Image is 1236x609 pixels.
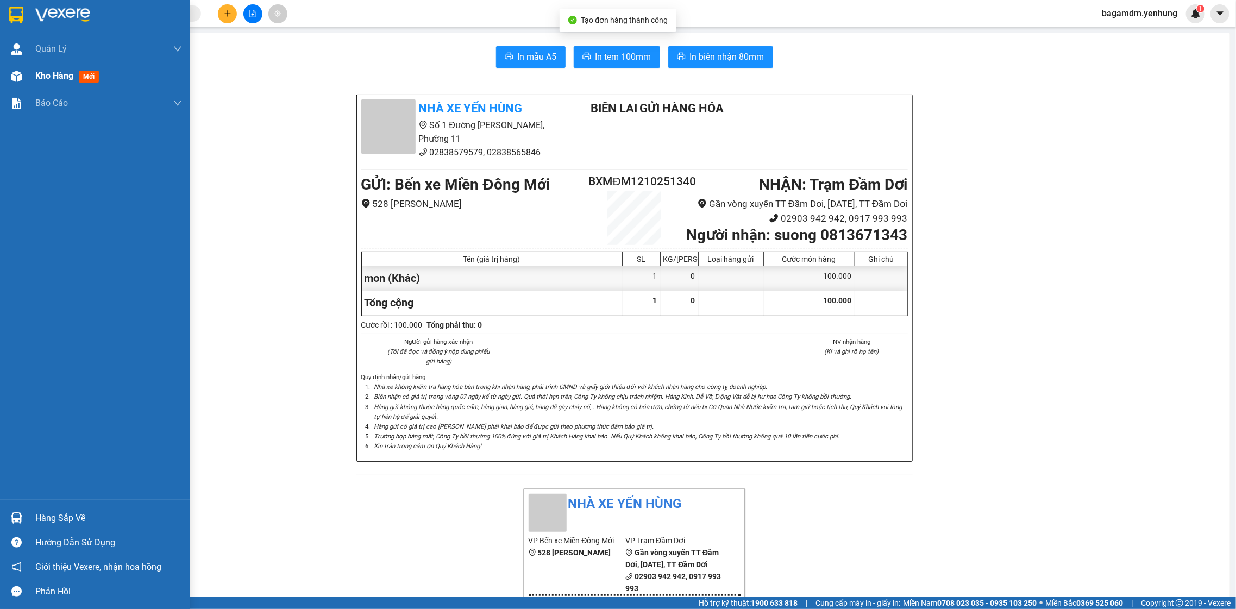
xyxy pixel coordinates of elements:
span: Cung cấp máy in - giấy in: [815,597,900,609]
b: 528 [PERSON_NAME] [538,548,611,557]
i: Hàng gửi không thuộc hàng quốc cấm, hàng gian, hàng giả, hàng dễ gây cháy nổ,...Hàng không có hóa... [374,403,902,420]
div: 100.000 [764,266,855,291]
div: mon (Khác) [362,266,623,291]
button: printerIn biên nhận 80mm [668,46,773,68]
button: aim [268,4,287,23]
span: Tổng cộng [365,296,414,309]
span: check-circle [568,16,577,24]
span: down [173,99,182,108]
li: 02903 942 942, 0917 993 993 [680,211,907,226]
span: 100.000 [824,296,852,305]
div: Quy định nhận/gửi hàng : [361,372,908,451]
button: plus [218,4,237,23]
i: Xin trân trọng cảm ơn Quý Khách Hàng! [374,442,482,450]
li: Nhà xe Yến Hùng [529,494,741,514]
span: environment [698,199,707,208]
span: environment [625,549,633,556]
span: environment [419,121,428,129]
div: Cước món hàng [767,255,852,263]
span: Miền Bắc [1045,597,1123,609]
div: Loại hàng gửi [701,255,761,263]
button: printerIn mẫu A5 [496,46,566,68]
span: Giới thiệu Vexere, nhận hoa hồng [35,560,161,574]
div: Phản hồi [35,583,182,600]
div: 0 [661,266,699,291]
span: In mẫu A5 [518,50,557,64]
span: question-circle [11,537,22,548]
span: 1 [1199,5,1202,12]
span: phone [419,148,428,156]
img: warehouse-icon [11,43,22,55]
span: copyright [1176,599,1183,607]
span: In tem 100mm [595,50,651,64]
b: Nhà xe Yến Hùng [419,102,523,115]
span: bagamdm.yenhung [1093,7,1186,20]
span: ⚪️ [1039,601,1043,605]
sup: 1 [1197,5,1204,12]
i: (Kí và ghi rõ họ tên) [825,348,879,355]
b: NHẬN : Trạm Đầm Dơi [759,175,907,193]
i: (Tôi đã đọc và đồng ý nộp dung phiếu gửi hàng) [387,348,490,365]
span: In biên nhận 80mm [690,50,764,64]
img: solution-icon [11,98,22,109]
li: 02838579579, 02838565846 [361,146,563,159]
span: aim [274,10,281,17]
i: Trường hợp hàng mất, Công Ty bồi thường 100% đúng với giá trị Khách Hàng khai báo. Nếu Quý Khách ... [374,432,839,440]
span: caret-down [1215,9,1225,18]
i: Nhà xe không kiểm tra hàng hóa bên trong khi nhận hàng, phải trình CMND và giấy giới thiệu đối vớ... [374,383,767,391]
li: VP Trạm Đầm Dơi [625,535,723,547]
strong: 0708 023 035 - 0935 103 250 [937,599,1037,607]
button: printerIn tem 100mm [574,46,660,68]
strong: 0369 525 060 [1076,599,1123,607]
div: Cước rồi : 100.000 [361,319,423,331]
b: BIÊN LAI GỬI HÀNG HÓA [591,102,724,115]
div: Ghi chú [858,255,905,263]
li: Người gửi hàng xác nhận [383,337,495,347]
div: KG/[PERSON_NAME] [663,255,695,263]
button: caret-down [1210,4,1229,23]
span: | [1131,597,1133,609]
li: VP Bến xe Miền Đông Mới [529,535,626,547]
span: 1 [653,296,657,305]
img: icon-new-feature [1191,9,1201,18]
img: warehouse-icon [11,71,22,82]
img: logo-vxr [9,7,23,23]
span: Báo cáo [35,96,68,110]
li: 528 [PERSON_NAME] [361,197,589,211]
span: plus [224,10,231,17]
strong: 1900 633 818 [751,599,798,607]
b: 02903 942 942, 0917 993 993 [625,572,721,593]
span: down [173,45,182,53]
span: printer [677,52,686,62]
span: environment [529,549,536,556]
span: message [11,586,22,597]
img: warehouse-icon [11,512,22,524]
li: Số 1 Đường [PERSON_NAME], Phường 11 [361,118,563,146]
b: GỬI : Bến xe Miền Đông Mới [361,175,550,193]
i: Hàng gửi có giá trị cao [PERSON_NAME] phải khai báo để được gửi theo phương thức đảm bảo giá trị. [374,423,654,430]
div: 1 [623,266,661,291]
li: NV nhận hàng [796,337,908,347]
div: Hướng dẫn sử dụng [35,535,182,551]
span: phone [769,214,779,223]
button: file-add [243,4,262,23]
span: mới [79,71,99,83]
span: notification [11,562,22,572]
span: | [806,597,807,609]
span: Kho hàng [35,71,73,81]
span: file-add [249,10,256,17]
span: Quản Lý [35,42,67,55]
i: Biên nhận có giá trị trong vòng 07 ngày kể từ ngày gửi. Quá thời hạn trên, Công Ty không chịu trá... [374,393,852,400]
div: SL [625,255,657,263]
h2: BXMĐM1210251340 [589,173,680,191]
span: environment [361,199,371,208]
div: Hàng sắp về [35,510,182,526]
span: printer [582,52,591,62]
span: Tạo đơn hàng thành công [581,16,668,24]
span: phone [625,573,633,580]
b: Gần vòng xuyến TT Đầm Dơi, [DATE], TT Đầm Dơi [625,548,719,569]
span: printer [505,52,513,62]
div: Tên (giá trị hàng) [365,255,619,263]
b: Người nhận : suong 0813671343 [686,226,907,244]
li: Gần vòng xuyến TT Đầm Dơi, [DATE], TT Đầm Dơi [680,197,907,211]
